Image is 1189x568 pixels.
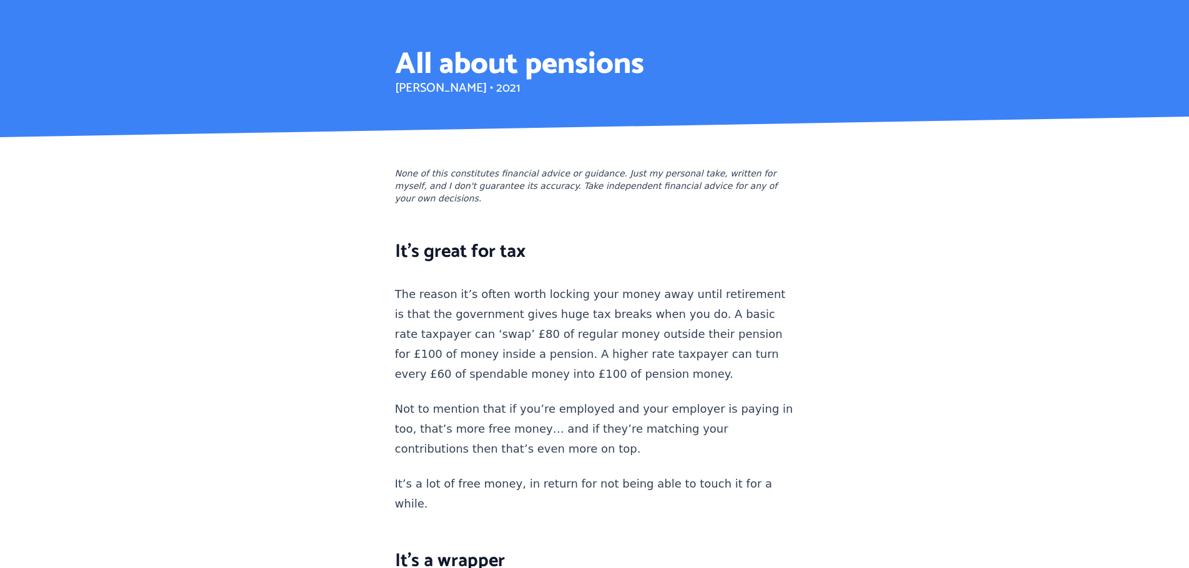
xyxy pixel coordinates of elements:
p: None of this constitutes financial advice or guidance. Just my personal take, written for myself,... [395,167,795,205]
p: It’s a lot of free money, in return for not being able to touch it for a while. [395,474,795,514]
p: The reason it’s often worth locking your money away until retirement is that the government gives... [395,284,795,384]
p: Not to mention that if you’re employed and your employer is paying in too, that’s more free money... [395,399,795,459]
h2: It’s great for tax [395,239,795,264]
p: [PERSON_NAME] • 2021 [395,80,644,97]
h1: All about pensions [395,50,644,80]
